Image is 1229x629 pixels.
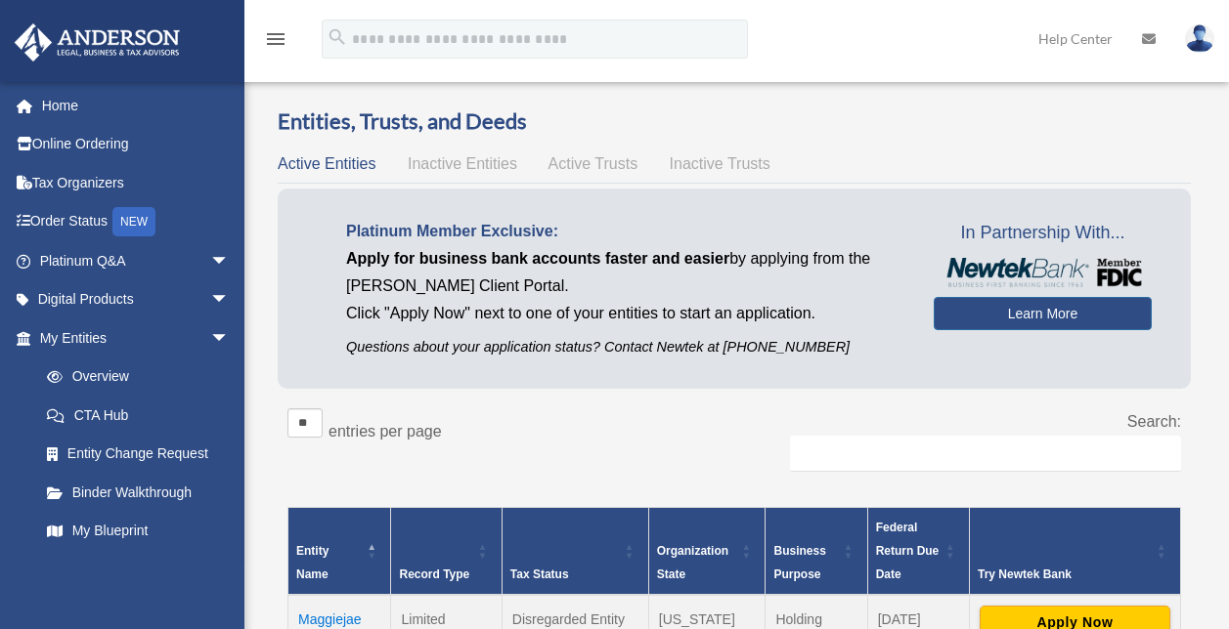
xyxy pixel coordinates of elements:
span: Inactive Entities [408,155,517,172]
span: Tax Status [510,567,569,581]
i: search [327,26,348,48]
p: Questions about your application status? Contact Newtek at [PHONE_NUMBER] [346,335,904,359]
a: Learn More [934,297,1152,330]
p: Click "Apply Now" next to one of your entities to start an application. [346,300,904,327]
span: Organization State [657,544,728,581]
th: Federal Return Due Date: Activate to sort [867,508,969,596]
a: My Entitiesarrow_drop_down [14,318,249,357]
span: Apply for business bank accounts faster and easier [346,250,729,267]
a: Online Ordering [14,125,259,164]
img: NewtekBankLogoSM.png [944,258,1142,287]
img: User Pic [1185,24,1214,53]
th: Organization State: Activate to sort [648,508,766,596]
span: Federal Return Due Date [876,521,940,581]
th: Business Purpose: Activate to sort [766,508,867,596]
a: Home [14,86,259,125]
th: Tax Status: Activate to sort [502,508,648,596]
div: NEW [112,207,155,236]
p: by applying from the [PERSON_NAME] Client Portal. [346,245,904,300]
a: Digital Productsarrow_drop_down [14,280,259,319]
span: arrow_drop_down [210,280,249,320]
th: Entity Name: Activate to invert sorting [288,508,391,596]
span: Inactive Trusts [670,155,770,172]
a: Overview [27,357,240,397]
span: arrow_drop_down [210,318,249,358]
span: Business Purpose [773,544,825,581]
span: Entity Name [296,544,329,581]
span: Active Entities [278,155,375,172]
a: CTA Hub [27,396,249,435]
span: Record Type [399,567,469,581]
a: Binder Walkthrough [27,473,249,512]
a: Platinum Q&Aarrow_drop_down [14,241,259,280]
span: Active Trusts [549,155,638,172]
div: Try Newtek Bank [978,563,1151,586]
i: menu [264,27,287,51]
label: Search: [1127,413,1181,430]
a: menu [264,34,287,51]
a: Tax Organizers [14,163,259,202]
a: Order StatusNEW [14,202,259,242]
th: Record Type: Activate to sort [391,508,502,596]
span: In Partnership With... [934,218,1152,249]
img: Anderson Advisors Platinum Portal [9,23,186,62]
a: Entity Change Request [27,435,249,474]
a: My Blueprint [27,512,249,551]
span: arrow_drop_down [210,241,249,281]
h3: Entities, Trusts, and Deeds [278,106,1191,137]
th: Try Newtek Bank : Activate to sort [969,508,1180,596]
p: Platinum Member Exclusive: [346,218,904,245]
label: entries per page [329,423,442,440]
a: Tax Due Dates [27,550,249,589]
